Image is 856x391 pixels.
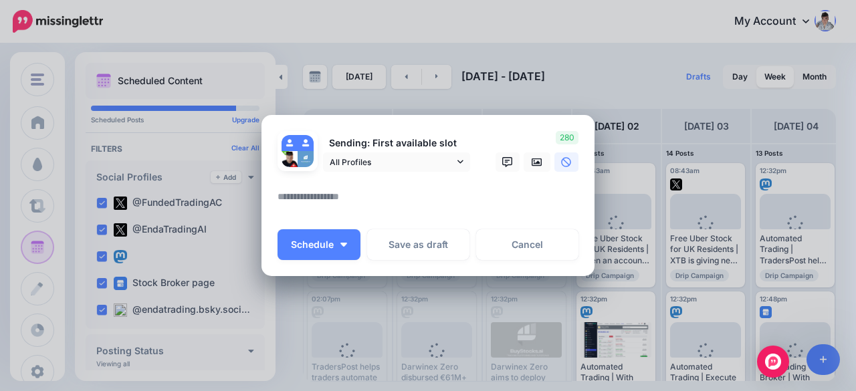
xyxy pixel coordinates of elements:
[282,135,298,151] img: user_default_image.png
[282,151,298,167] img: a6N5WZRm-86276.jpg
[330,155,454,169] span: All Profiles
[278,229,360,260] button: Schedule
[476,229,578,260] a: Cancel
[323,152,470,172] a: All Profiles
[298,135,314,151] img: user_default_image.png
[367,229,469,260] button: Save as draft
[757,346,789,378] div: Open Intercom Messenger
[298,151,314,167] img: ACg8ocLKJZsMcMrDiVh7LZywgYhX3BQJpHE6GmaJTRmXDEuDBUPidlJSs96-c-89042.png
[556,131,578,144] span: 280
[323,136,470,151] p: Sending: First available slot
[340,243,347,247] img: arrow-down-white.png
[291,240,334,249] span: Schedule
